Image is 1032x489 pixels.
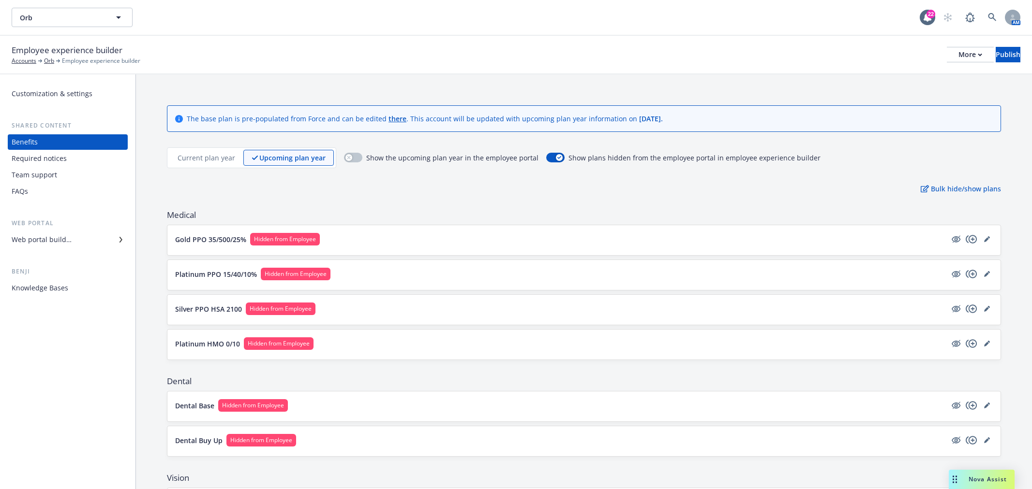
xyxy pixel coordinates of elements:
[222,401,284,410] span: Hidden from Employee
[966,268,977,280] a: copyPlus
[12,232,72,247] div: Web portal builder
[927,10,935,18] div: 22
[8,184,128,199] a: FAQs
[8,218,128,228] div: Web portal
[938,8,957,27] a: Start snowing
[8,232,128,247] a: Web portal builder
[175,233,946,245] button: Gold PPO 35/500/25%Hidden from Employee
[981,400,993,411] a: editPencil
[639,114,663,123] span: [DATE] .
[950,338,962,349] a: hidden
[8,121,128,130] div: Shared content
[12,280,68,296] div: Knowledge Bases
[996,47,1020,62] button: Publish
[12,167,57,183] div: Team support
[949,470,961,489] div: Drag to move
[175,401,214,411] p: Dental Base
[8,267,128,276] div: Benji
[950,268,962,280] a: hidden
[947,47,994,62] button: More
[175,434,946,446] button: Dental Buy UpHidden from Employee
[259,153,326,163] p: Upcoming plan year
[981,303,993,315] a: editPencil
[8,151,128,166] a: Required notices
[12,184,28,199] div: FAQs
[8,280,128,296] a: Knowledge Bases
[12,86,92,101] div: Customization & settings
[175,337,946,350] button: Platinum HMO 0/10Hidden from Employee
[960,8,980,27] a: Report a Bug
[950,303,962,315] a: hidden
[167,472,1001,484] span: Vision
[568,153,821,163] span: Show plans hidden from the employee portal in employee experience builder
[230,436,292,445] span: Hidden from Employee
[958,47,982,62] div: More
[950,400,962,411] a: hidden
[167,209,1001,221] span: Medical
[949,470,1015,489] button: Nova Assist
[254,235,316,244] span: Hidden from Employee
[981,434,993,446] a: editPencil
[966,233,977,245] a: copyPlus
[981,268,993,280] a: editPencil
[8,167,128,183] a: Team support
[175,304,242,314] p: Silver PPO HSA 2100
[175,399,946,412] button: Dental BaseHidden from Employee
[983,8,1002,27] a: Search
[62,57,140,65] span: Employee experience builder
[966,303,977,315] a: copyPlus
[265,270,327,278] span: Hidden from Employee
[175,268,946,280] button: Platinum PPO 15/40/10%Hidden from Employee
[8,134,128,150] a: Benefits
[966,338,977,349] a: copyPlus
[175,269,257,279] p: Platinum PPO 15/40/10%
[950,434,962,446] a: hidden
[248,339,310,348] span: Hidden from Employee
[12,134,38,150] div: Benefits
[12,57,36,65] a: Accounts
[167,375,1001,387] span: Dental
[981,338,993,349] a: editPencil
[366,153,538,163] span: Show the upcoming plan year in the employee portal
[981,233,993,245] a: editPencil
[178,153,235,163] p: Current plan year
[966,400,977,411] a: copyPlus
[44,57,54,65] a: Orb
[250,304,312,313] span: Hidden from Employee
[175,234,246,244] p: Gold PPO 35/500/25%
[12,44,122,57] span: Employee experience builder
[12,8,133,27] button: Orb
[406,114,639,123] span: . This account will be updated with upcoming plan year information on
[8,86,128,101] a: Customization & settings
[20,13,104,23] span: Orb
[187,114,389,123] span: The base plan is pre-populated from Force and can be edited
[175,302,946,315] button: Silver PPO HSA 2100Hidden from Employee
[175,339,240,349] p: Platinum HMO 0/10
[969,475,1007,483] span: Nova Assist
[950,233,962,245] a: hidden
[389,114,406,123] a: there
[12,151,67,166] div: Required notices
[921,184,1001,194] p: Bulk hide/show plans
[966,434,977,446] a: copyPlus
[175,435,223,446] p: Dental Buy Up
